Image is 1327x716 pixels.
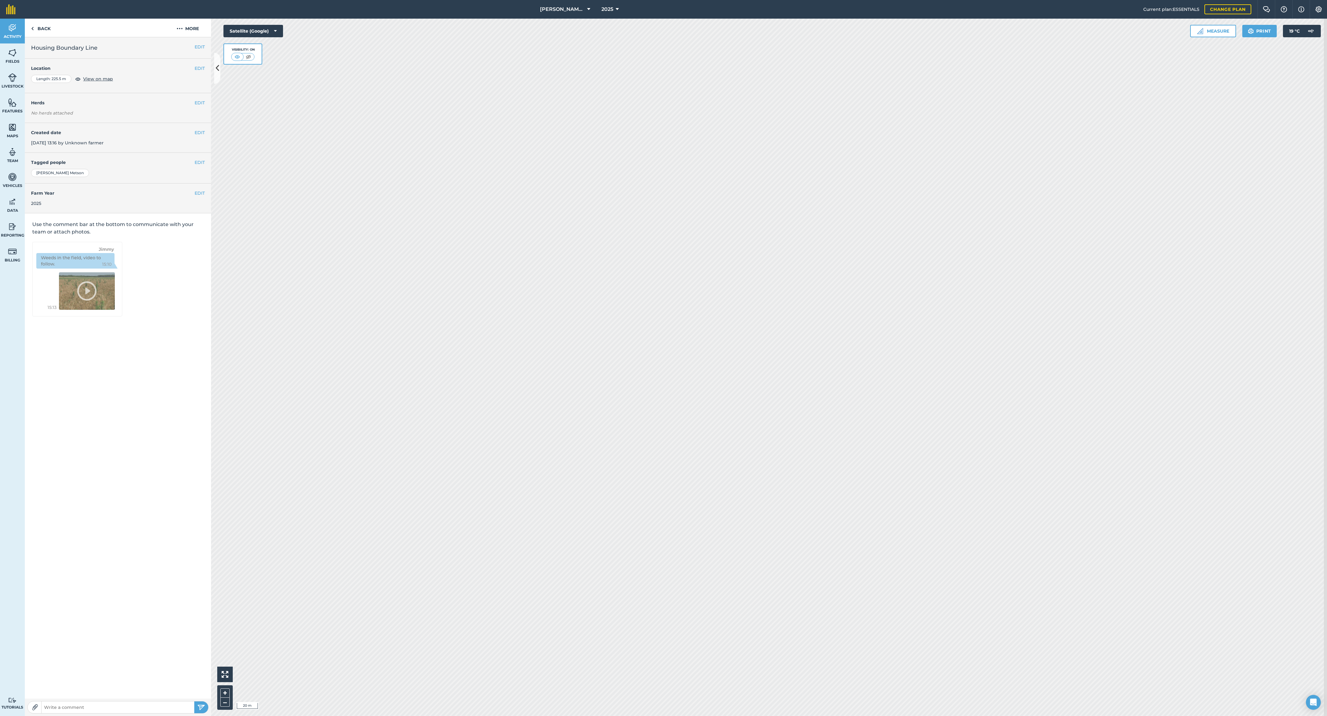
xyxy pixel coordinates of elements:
[245,54,252,60] img: svg+xml;base64,PHN2ZyB4bWxucz0iaHR0cDovL3d3dy53My5vcmcvMjAwMC9zdmciIHdpZHRoPSI1MCIgaGVpZ2h0PSI0MC...
[195,43,205,50] button: EDIT
[75,75,81,83] img: svg+xml;base64,PHN2ZyB4bWxucz0iaHR0cDovL3d3dy53My5vcmcvMjAwMC9zdmciIHdpZHRoPSIxOCIgaGVpZ2h0PSIyNC...
[8,123,17,132] img: svg+xml;base64,PHN2ZyB4bWxucz0iaHR0cDovL3d3dy53My5vcmcvMjAwMC9zdmciIHdpZHRoPSI1NiIgaGVpZ2h0PSI2MC...
[601,6,613,13] span: 2025
[1248,27,1254,35] img: svg+xml;base64,PHN2ZyB4bWxucz0iaHR0cDovL3d3dy53My5vcmcvMjAwMC9zdmciIHdpZHRoPSIxOSIgaGVpZ2h0PSIyNC...
[8,73,17,82] img: svg+xml;base64,PD94bWwgdmVyc2lvbj0iMS4wIiBlbmNvZGluZz0idXRmLTgiPz4KPCEtLSBHZW5lcmF0b3I6IEFkb2JlIE...
[220,698,230,707] button: –
[8,48,17,57] img: svg+xml;base64,PHN2ZyB4bWxucz0iaHR0cDovL3d3dy53My5vcmcvMjAwMC9zdmciIHdpZHRoPSI1NiIgaGVpZ2h0PSI2MC...
[8,147,17,157] img: svg+xml;base64,PD94bWwgdmVyc2lvbj0iMS4wIiBlbmNvZGluZz0idXRmLTgiPz4KPCEtLSBHZW5lcmF0b3I6IEFkb2JlIE...
[8,222,17,231] img: svg+xml;base64,PD94bWwgdmVyc2lvbj0iMS4wIiBlbmNvZGluZz0idXRmLTgiPz4KPCEtLSBHZW5lcmF0b3I6IEFkb2JlIE...
[1190,25,1236,37] button: Measure
[164,19,211,37] button: More
[220,688,230,698] button: +
[195,190,205,197] button: EDIT
[1143,6,1199,13] span: Current plan : ESSENTIALS
[195,99,205,106] button: EDIT
[75,75,113,83] button: View on map
[31,159,205,166] h4: Tagged people
[1283,25,1321,37] button: 19 °C
[32,221,204,236] p: Use the comment bar at the bottom to communicate with your team or attach photos.
[31,129,205,136] h4: Created date
[31,65,205,72] h4: Location
[31,190,205,197] h4: Farm Year
[1197,28,1203,34] img: Ruler icon
[31,75,71,83] div: Length : 225.5 m
[8,98,17,107] img: svg+xml;base64,PHN2ZyB4bWxucz0iaHR0cDovL3d3dy53My5vcmcvMjAwMC9zdmciIHdpZHRoPSI1NiIgaGVpZ2h0PSI2MC...
[32,704,38,710] img: Paperclip icon
[1263,6,1270,12] img: Two speech bubbles overlapping with the left bubble in the forefront
[233,54,241,60] img: svg+xml;base64,PHN2ZyB4bWxucz0iaHR0cDovL3d3dy53My5vcmcvMjAwMC9zdmciIHdpZHRoPSI1MCIgaGVpZ2h0PSI0MC...
[1242,25,1277,37] button: Print
[1315,6,1322,12] img: A cog icon
[195,129,205,136] button: EDIT
[25,123,211,153] div: [DATE] 13:16 by Unknown farmer
[1298,6,1304,13] img: svg+xml;base64,PHN2ZyB4bWxucz0iaHR0cDovL3d3dy53My5vcmcvMjAwMC9zdmciIHdpZHRoPSIxNyIgaGVpZ2h0PSIxNy...
[8,197,17,206] img: svg+xml;base64,PD94bWwgdmVyc2lvbj0iMS4wIiBlbmNvZGluZz0idXRmLTgiPz4KPCEtLSBHZW5lcmF0b3I6IEFkb2JlIE...
[223,25,283,37] button: Satellite (Google)
[1204,4,1251,14] a: Change plan
[31,43,205,52] h2: Housing Boundary Line
[1289,25,1300,37] span: 19 ° C
[6,4,16,14] img: fieldmargin Logo
[177,25,183,32] img: svg+xml;base64,PHN2ZyB4bWxucz0iaHR0cDovL3d3dy53My5vcmcvMjAwMC9zdmciIHdpZHRoPSIyMCIgaGVpZ2h0PSIyNC...
[31,25,34,32] img: svg+xml;base64,PHN2ZyB4bWxucz0iaHR0cDovL3d3dy53My5vcmcvMjAwMC9zdmciIHdpZHRoPSI5IiBoZWlnaHQ9IjI0Ii...
[222,671,228,678] img: Four arrows, one pointing top left, one top right, one bottom right and the last bottom left
[197,704,205,711] img: svg+xml;base64,PHN2ZyB4bWxucz0iaHR0cDovL3d3dy53My5vcmcvMjAwMC9zdmciIHdpZHRoPSIyNSIgaGVpZ2h0PSIyNC...
[8,247,17,256] img: svg+xml;base64,PD94bWwgdmVyc2lvbj0iMS4wIiBlbmNvZGluZz0idXRmLTgiPz4KPCEtLSBHZW5lcmF0b3I6IEFkb2JlIE...
[195,65,205,72] button: EDIT
[1305,25,1317,37] img: svg+xml;base64,PD94bWwgdmVyc2lvbj0iMS4wIiBlbmNvZGluZz0idXRmLTgiPz4KPCEtLSBHZW5lcmF0b3I6IEFkb2JlIE...
[83,75,113,82] span: View on map
[31,169,89,177] div: [PERSON_NAME] Metson
[31,99,211,106] h4: Herds
[8,172,17,182] img: svg+xml;base64,PD94bWwgdmVyc2lvbj0iMS4wIiBlbmNvZGluZz0idXRmLTgiPz4KPCEtLSBHZW5lcmF0b3I6IEFkb2JlIE...
[8,23,17,33] img: svg+xml;base64,PD94bWwgdmVyc2lvbj0iMS4wIiBlbmNvZGluZz0idXRmLTgiPz4KPCEtLSBHZW5lcmF0b3I6IEFkb2JlIE...
[31,110,211,116] em: No herds attached
[540,6,585,13] span: [PERSON_NAME][GEOGRAPHIC_DATA]
[231,47,255,52] div: Visibility: On
[25,19,57,37] a: Back
[1280,6,1288,12] img: A question mark icon
[195,159,205,166] button: EDIT
[8,697,17,703] img: svg+xml;base64,PD94bWwgdmVyc2lvbj0iMS4wIiBlbmNvZGluZz0idXRmLTgiPz4KPCEtLSBHZW5lcmF0b3I6IEFkb2JlIE...
[42,703,194,712] input: Write a comment
[31,200,205,207] div: 2025
[1306,695,1321,710] div: Open Intercom Messenger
